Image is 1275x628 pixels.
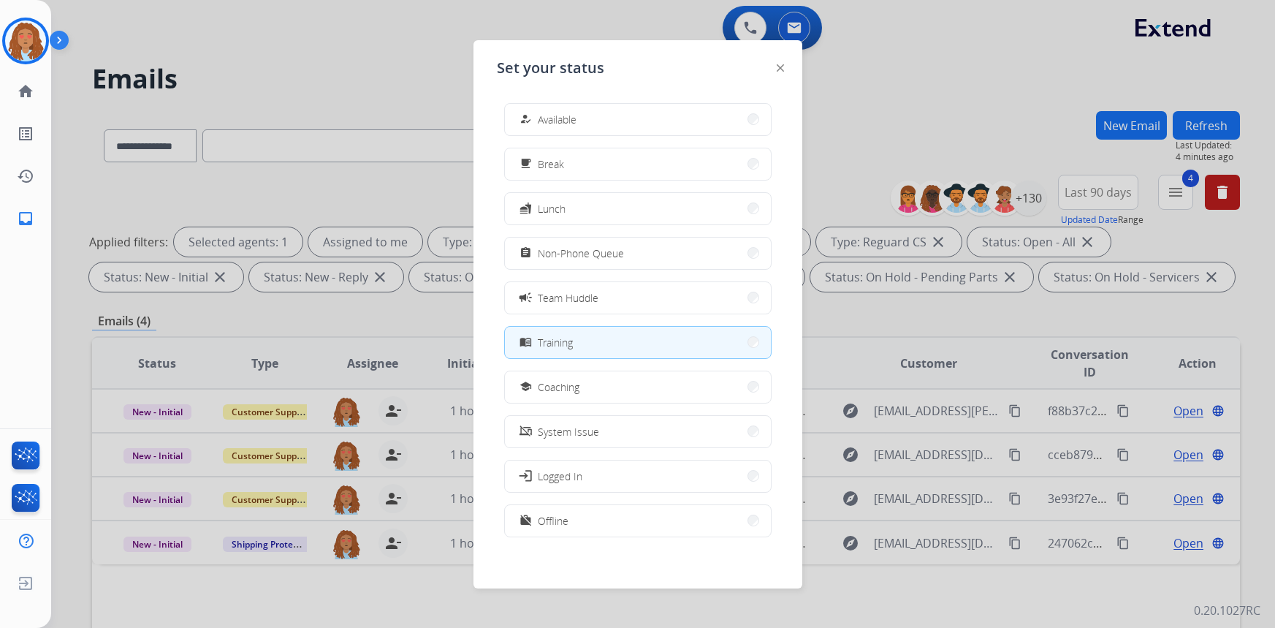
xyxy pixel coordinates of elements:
[505,282,771,314] button: Team Huddle
[538,290,598,306] span: Team Huddle
[519,247,531,260] mat-icon: assignment
[538,335,573,350] span: Training
[519,381,531,393] mat-icon: school
[538,246,624,261] span: Non-Phone Queue
[17,83,34,100] mat-icon: home
[538,201,566,216] span: Lunch
[5,20,46,61] img: avatar
[17,167,34,185] mat-icon: history
[505,148,771,180] button: Break
[519,113,531,126] mat-icon: how_to_reg
[505,104,771,135] button: Available
[505,461,771,492] button: Logged In
[497,58,604,78] span: Set your status
[777,64,784,72] img: close-button
[505,327,771,358] button: Training
[17,210,34,227] mat-icon: inbox
[519,203,531,215] mat-icon: fastfood
[517,469,532,483] mat-icon: login
[519,158,531,170] mat-icon: free_breakfast
[505,505,771,537] button: Offline
[505,371,771,403] button: Coaching
[538,112,576,127] span: Available
[538,469,582,484] span: Logged In
[505,193,771,224] button: Lunch
[538,513,568,529] span: Offline
[1194,602,1260,619] p: 0.20.1027RC
[17,125,34,143] mat-icon: list_alt
[505,238,771,269] button: Non-Phone Queue
[519,336,531,349] mat-icon: menu_book
[519,515,531,527] mat-icon: work_off
[538,156,564,172] span: Break
[505,416,771,447] button: System Issue
[538,424,599,439] span: System Issue
[538,379,579,395] span: Coaching
[519,425,531,438] mat-icon: phonelink_off
[517,290,532,305] mat-icon: campaign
